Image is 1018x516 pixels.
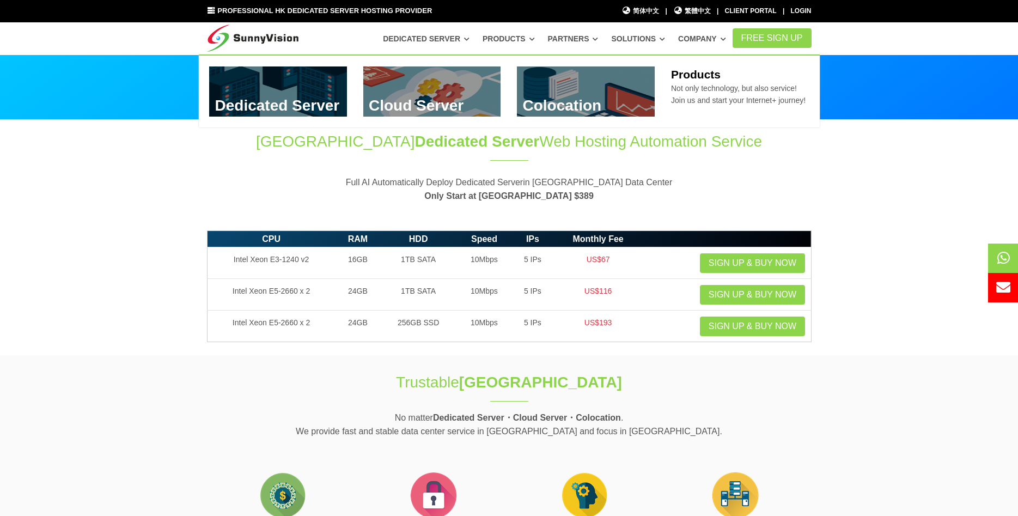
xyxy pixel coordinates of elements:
a: Sign up & Buy Now [700,253,805,273]
li: | [717,6,718,16]
h1: Trustable [328,372,691,393]
a: Client Portal [725,7,777,15]
span: Dedicated Server [414,133,539,150]
a: Company [678,29,726,48]
strong: Dedicated Server・Cloud Server・Colocation [433,413,621,422]
span: Professional HK Dedicated Server Hosting Provider [217,7,432,15]
b: Products [671,68,721,81]
li: | [665,6,667,16]
td: Intel Xeon E3-1240 v2 [207,247,336,279]
td: Intel Xeon E5-2660 x 2 [207,311,336,342]
td: 10Mbps [456,247,512,279]
a: Solutions [611,29,665,48]
th: Monthly Fee [553,230,643,247]
a: Dedicated Server [383,29,470,48]
td: 16GB [336,247,381,279]
span: Not only technology, but also service! Join us and start your Internet+ journey! [671,84,806,105]
a: FREE Sign Up [733,28,812,48]
td: 1TB SATA [380,279,456,311]
a: 简体中文 [622,6,660,16]
strong: Only Start at [GEOGRAPHIC_DATA] $389 [424,191,594,201]
a: Login [791,7,812,15]
td: 1TB SATA [380,247,456,279]
td: 10Mbps [456,311,512,342]
h1: [GEOGRAPHIC_DATA] Web Hosting Automation Service [207,131,812,152]
p: No matter . We provide fast and stable data center service in [GEOGRAPHIC_DATA] and focus in [GEO... [207,411,812,439]
td: 256GB SSD [380,311,456,342]
td: 24GB [336,279,381,311]
a: Sign up & Buy Now [700,317,805,336]
th: Speed [456,230,512,247]
td: 5 IPs [512,279,553,311]
th: RAM [336,230,381,247]
td: US$116 [553,279,643,311]
div: Dedicated Server [199,54,820,128]
a: Partners [548,29,599,48]
td: US$193 [553,311,643,342]
li: | [783,6,784,16]
td: 24GB [336,311,381,342]
th: CPU [207,230,336,247]
a: 繁體中文 [673,6,711,16]
a: Products [483,29,535,48]
td: 5 IPs [512,311,553,342]
th: IPs [512,230,553,247]
td: Intel Xeon E5-2660 x 2 [207,279,336,311]
th: HDD [380,230,456,247]
a: Sign up & Buy Now [700,285,805,305]
td: 10Mbps [456,279,512,311]
p: Full AI Automatically Deploy Dedicated Serverin [GEOGRAPHIC_DATA] Data Center [207,175,812,203]
strong: [GEOGRAPHIC_DATA] [459,374,622,391]
td: US$67 [553,247,643,279]
td: 5 IPs [512,247,553,279]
